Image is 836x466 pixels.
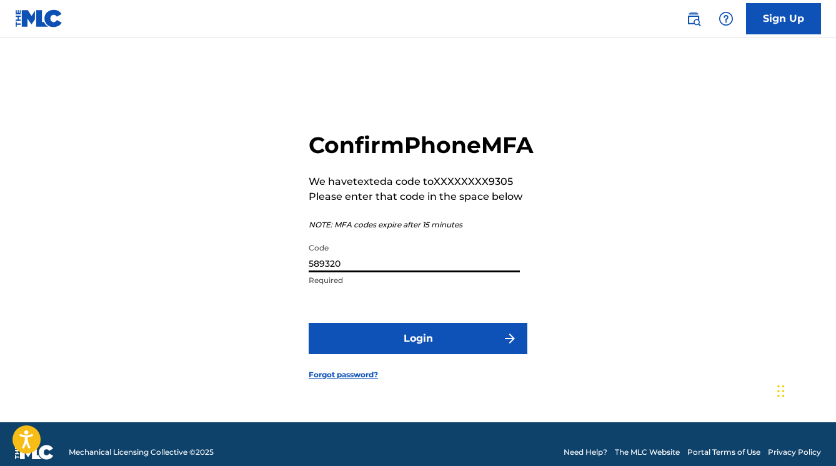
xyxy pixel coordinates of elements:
[687,447,760,458] a: Portal Terms of Use
[309,131,534,159] h2: Confirm Phone MFA
[746,3,821,34] a: Sign Up
[768,447,821,458] a: Privacy Policy
[564,447,607,458] a: Need Help?
[309,174,534,189] p: We have texted a code to XXXXXXXX9305
[309,189,534,204] p: Please enter that code in the space below
[309,369,378,380] a: Forgot password?
[309,275,520,286] p: Required
[777,372,785,410] div: Drag
[686,11,701,26] img: search
[15,9,63,27] img: MLC Logo
[69,447,214,458] span: Mechanical Licensing Collective © 2025
[502,331,517,346] img: f7272a7cc735f4ea7f67.svg
[774,360,836,420] iframe: Chat Widget
[714,6,739,31] div: Help
[719,11,734,26] img: help
[309,219,534,231] p: NOTE: MFA codes expire after 15 minutes
[15,445,54,460] img: logo
[309,323,527,354] button: Login
[681,6,706,31] a: Public Search
[615,447,680,458] a: The MLC Website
